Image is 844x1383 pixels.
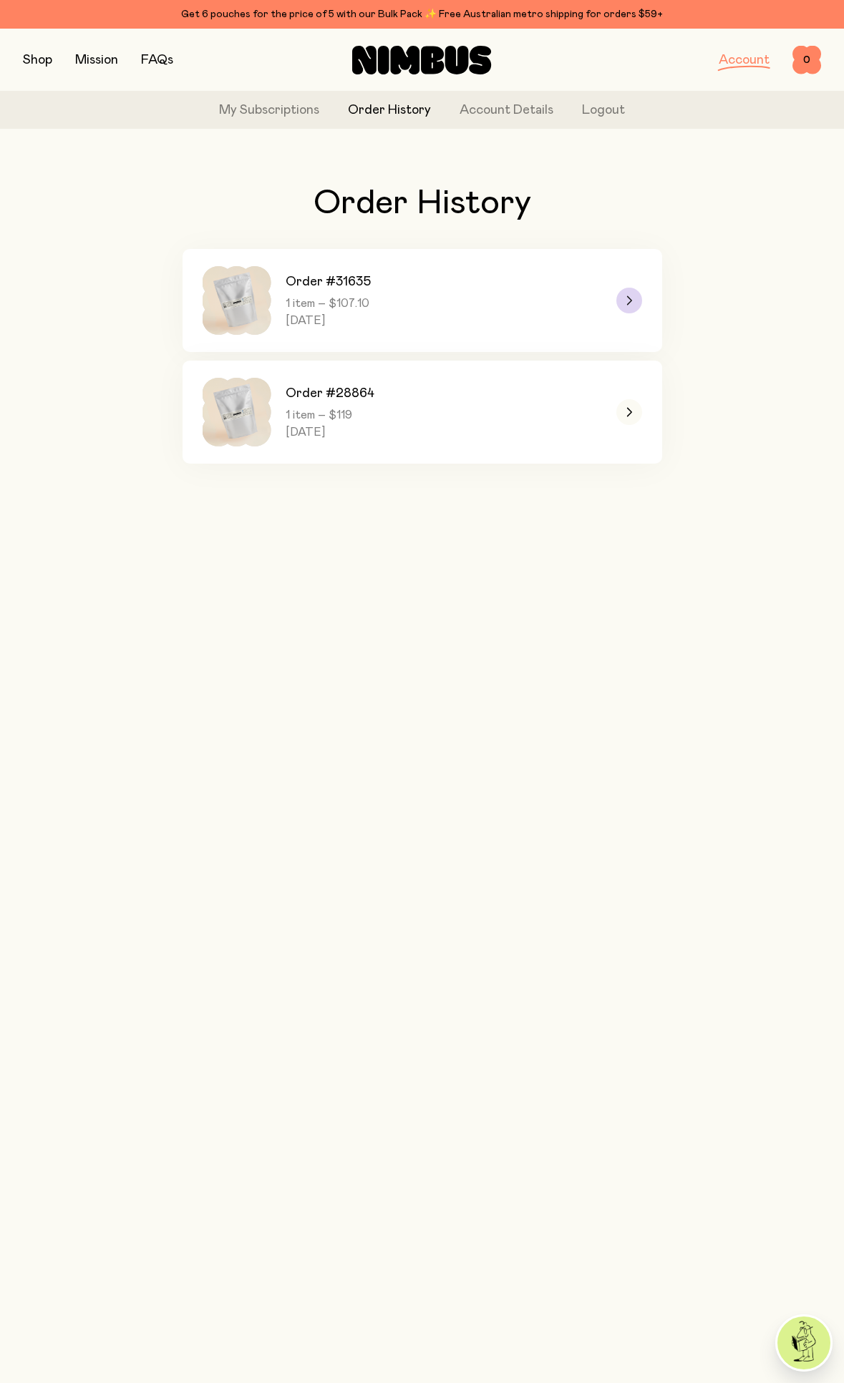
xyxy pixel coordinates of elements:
span: [DATE] [286,425,374,439]
a: Order #288641 item – $119[DATE] [183,361,662,464]
button: Logout [582,101,625,120]
span: 1 item – $119 [286,408,374,422]
h3: Order #28864 [286,385,374,402]
a: Mission [75,54,118,67]
h3: Order #31635 [286,273,371,290]
a: Account [719,54,770,67]
a: My Subscriptions [219,101,319,120]
img: agent [777,1316,830,1369]
a: FAQs [141,54,173,67]
a: Order History [348,101,431,120]
a: Order #316351 item – $107.10[DATE] [183,249,662,352]
span: 1 item – $107.10 [286,296,371,311]
button: 0 [792,46,821,74]
h2: Order History [183,186,662,220]
span: [DATE] [286,313,371,328]
a: Account Details [460,101,553,120]
div: Get 6 pouches for the price of 5 with our Bulk Pack ✨ Free Australian metro shipping for orders $59+ [23,6,821,23]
